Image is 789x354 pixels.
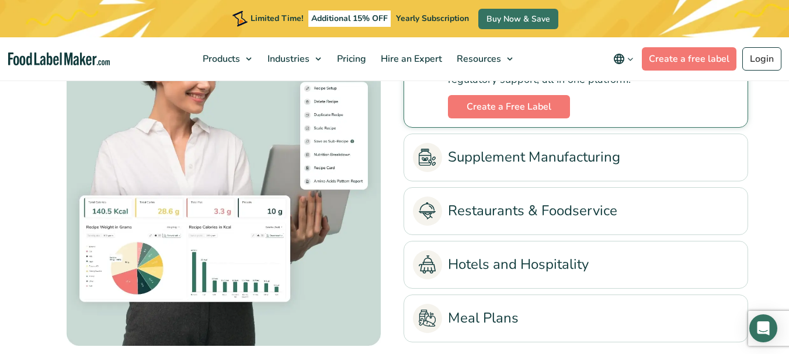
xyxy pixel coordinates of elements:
[413,304,739,333] a: Meal Plans
[450,37,519,80] a: Resources
[413,250,739,279] a: Hotels and Hospitality
[396,13,469,24] span: Yearly Subscription
[749,314,777,342] div: Open Intercom Messenger
[330,37,371,80] a: Pricing
[448,95,570,118] a: Create a Free Label
[742,47,781,71] a: Login
[260,37,327,80] a: Industries
[377,52,443,65] span: Hire an Expert
[251,13,303,24] span: Limited Time!
[308,10,391,27] span: Additional 15% OFF
[642,47,736,71] a: Create a free label
[404,295,748,342] li: Meal Plans
[333,52,367,65] span: Pricing
[478,9,558,29] a: Buy Now & Save
[196,37,258,80] a: Products
[404,241,748,289] li: Hotels and Hospitality
[374,37,447,80] a: Hire an Expert
[413,143,739,172] a: Supplement Manufacturing
[264,52,311,65] span: Industries
[199,52,241,65] span: Products
[413,197,739,226] a: Restaurants & Foodservice
[453,52,502,65] span: Resources
[404,187,748,235] li: Restaurants & Foodservice
[404,134,748,181] li: Supplement Manufacturing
